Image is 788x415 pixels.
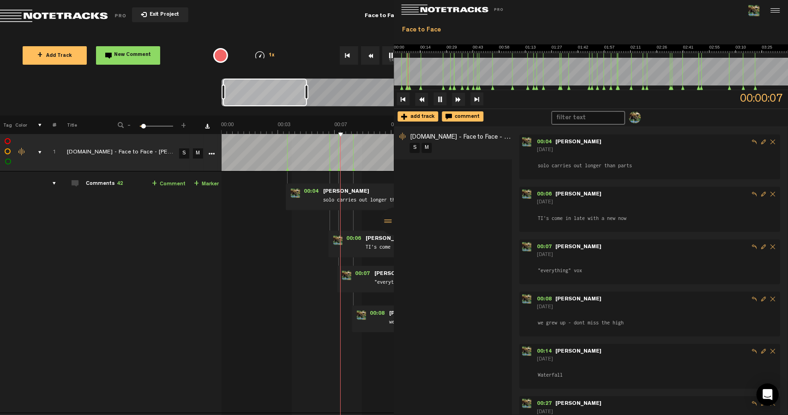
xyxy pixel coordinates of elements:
span: Edit comment [759,242,769,251]
a: S [179,148,189,159]
span: solo carries out longer than parts [537,162,633,169]
span: [DATE] [537,252,553,258]
img: ACg8ocLSXyBS2KZ2MK-iAg4n4yBxZU0EyQ1ETHAd-ZGB4G7b0nNMofrs=s96-c [523,242,532,251]
a: M [422,143,432,153]
div: comments, stamps & drawings [29,148,43,157]
div: comment [442,111,484,122]
div: comments [43,179,58,188]
span: [DATE] [537,147,553,153]
span: Edit comment [759,347,769,356]
span: + [180,121,187,127]
img: ACg8ocLSXyBS2KZ2MK-iAg4n4yBxZU0EyQ1ETHAd-ZGB4G7b0nNMofrs=s96-c [291,189,300,198]
span: 00:07 [537,244,556,250]
span: 00:06 [537,192,556,197]
button: 1x [382,46,401,65]
div: Face to Face [255,5,511,28]
span: + [37,52,42,59]
span: Reply to comment [750,242,759,251]
img: ACg8ocLSXyBS2KZ2MK-iAg4n4yBxZU0EyQ1ETHAd-ZGB4G7b0nNMofrs=s96-c [523,294,532,304]
span: + [152,180,157,188]
span: 00:14 [537,349,556,354]
span: TI's come in late with a new now [365,243,480,253]
span: [PERSON_NAME] [365,236,413,242]
span: we grew up - dont miss the high [537,319,625,326]
td: Click to edit the title [DOMAIN_NAME] - Face to Face - [PERSON_NAME] [GEOGRAPHIC_DATA] [56,134,176,171]
img: ACg8ocLSXyBS2KZ2MK-iAg4n4yBxZU0EyQ1ETHAd-ZGB4G7b0nNMofrs=s96-c [628,110,642,124]
div: Comments [86,180,123,188]
span: comment [452,114,480,120]
img: ACg8ocLSXyBS2KZ2MK-iAg4n4yBxZU0EyQ1ETHAd-ZGB4G7b0nNMofrs=s96-c [523,399,532,408]
img: ACg8ocLSXyBS2KZ2MK-iAg4n4yBxZU0EyQ1ETHAd-ZGB4G7b0nNMofrs=s96-c [523,137,532,146]
img: logo_white.svg [402,5,512,15]
span: "everything" vox [373,278,489,288]
span: 42 [117,181,123,187]
th: Title [56,116,106,134]
span: 00:08 [537,297,556,302]
td: comments, stamps & drawings [28,134,42,171]
th: Color [14,116,28,134]
span: [PERSON_NAME] [556,349,602,354]
a: Comment [152,179,186,189]
span: Delete comment [769,294,778,304]
div: Click to edit the title [67,148,187,158]
img: ACg8ocLSXyBS2KZ2MK-iAg4n4yBxZU0EyQ1ETHAd-ZGB4G7b0nNMofrs=s96-c [523,347,532,356]
span: [PERSON_NAME] [556,140,602,145]
div: {{ tooltip_message }} [213,48,228,63]
span: Edit comment [759,189,769,199]
span: Delete comment [769,137,778,146]
td: Change the color of the waveform [14,134,28,171]
span: [DOMAIN_NAME] - Face to Face - [PERSON_NAME] [GEOGRAPHIC_DATA] [411,134,616,140]
span: [DATE] [537,357,553,362]
a: S [410,143,420,153]
button: +Add Track [23,46,87,65]
th: # [42,116,56,134]
span: [DATE] [537,409,553,415]
span: [PERSON_NAME] [556,244,602,250]
span: Reply to comment [750,294,759,304]
span: Add Track [37,54,72,59]
span: 00:07 [351,271,373,280]
img: ACg8ocLSXyBS2KZ2MK-iAg4n4yBxZU0EyQ1ETHAd-ZGB4G7b0nNMofrs=s96-c [357,311,366,320]
button: Go to beginning [340,46,358,65]
div: Change the color of the waveform [15,148,29,156]
button: Exit Project [132,7,188,22]
img: ACg8ocLSXyBS2KZ2MK-iAg4n4yBxZU0EyQ1ETHAd-ZGB4G7b0nNMofrs=s96-c [333,236,343,245]
span: Delete comment [769,347,778,356]
div: Click to change the order number [43,148,58,157]
span: add track [408,114,435,120]
button: New Comment [96,46,160,65]
a: Marker [194,179,219,189]
span: 00:08 [366,311,388,320]
img: ACg8ocLSXyBS2KZ2MK-iAg4n4yBxZU0EyQ1ETHAd-ZGB4G7b0nNMofrs=s96-c [523,189,532,199]
td: comments [42,171,56,413]
span: 00:27 [537,401,556,407]
span: solo carries out longer than parts [322,196,438,206]
span: Reply to comment [750,347,759,356]
span: 00:04 [300,189,322,198]
a: M [193,148,203,159]
span: [PERSON_NAME] [556,192,602,197]
td: Click to change the order number 1 [42,134,56,171]
div: Face to Face [365,5,401,28]
span: 00:04 [537,140,556,145]
span: 00:06 [343,236,365,245]
span: Reply to comment [750,399,759,408]
span: Reply to comment [750,137,759,146]
span: [DATE] [537,305,553,310]
span: we grew up - dont miss the high [388,318,504,328]
div: 1x [241,51,289,59]
span: New Comment [114,53,151,58]
span: [PERSON_NAME] [388,311,436,317]
div: Open Intercom Messenger [757,384,779,406]
a: More [207,149,216,157]
span: [DATE] [537,200,553,205]
span: "everything" vox [537,267,583,274]
span: TI's come in late with a new now [537,214,628,222]
img: ACg8ocLSXyBS2KZ2MK-iAg4n4yBxZU0EyQ1ETHAd-ZGB4G7b0nNMofrs=s96-c [748,5,759,16]
span: - [126,121,133,127]
span: Exit Project [147,12,179,18]
span: 00:00:07 [740,90,788,108]
span: Edit comment [759,294,769,304]
div: Face to Face [398,22,785,38]
span: [PERSON_NAME] [373,271,421,277]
